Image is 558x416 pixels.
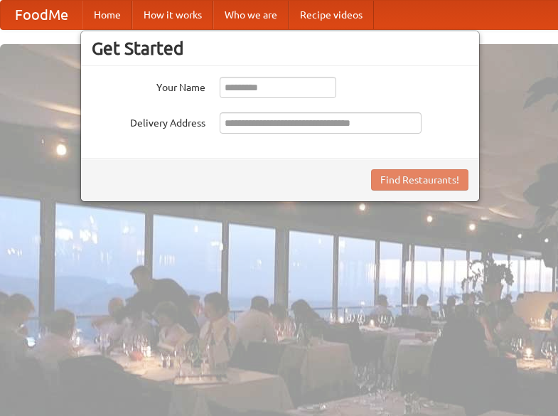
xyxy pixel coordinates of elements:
[213,1,289,29] a: Who we are
[1,1,82,29] a: FoodMe
[92,112,205,130] label: Delivery Address
[82,1,132,29] a: Home
[92,77,205,95] label: Your Name
[371,169,468,191] button: Find Restaurants!
[132,1,213,29] a: How it works
[92,38,468,59] h3: Get Started
[289,1,374,29] a: Recipe videos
